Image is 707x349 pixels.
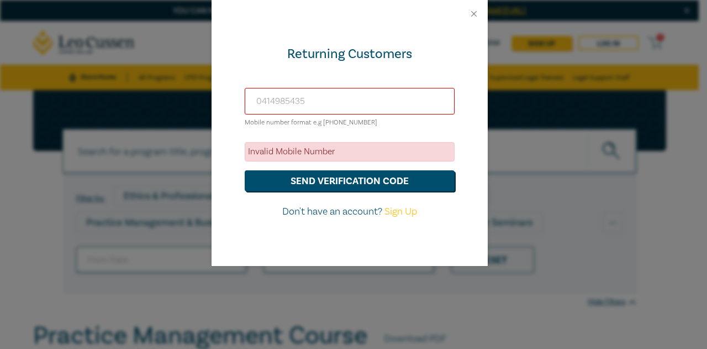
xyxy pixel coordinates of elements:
a: Sign Up [384,205,417,218]
button: Close [469,9,479,19]
input: Enter email or Mobile number [245,88,455,114]
p: Don't have an account? [245,205,455,219]
button: send verification code [245,170,455,191]
small: Mobile number format e.g [PHONE_NUMBER] [245,118,377,127]
div: Returning Customers [245,45,455,63]
div: Invalid Mobile Number [245,142,455,162]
